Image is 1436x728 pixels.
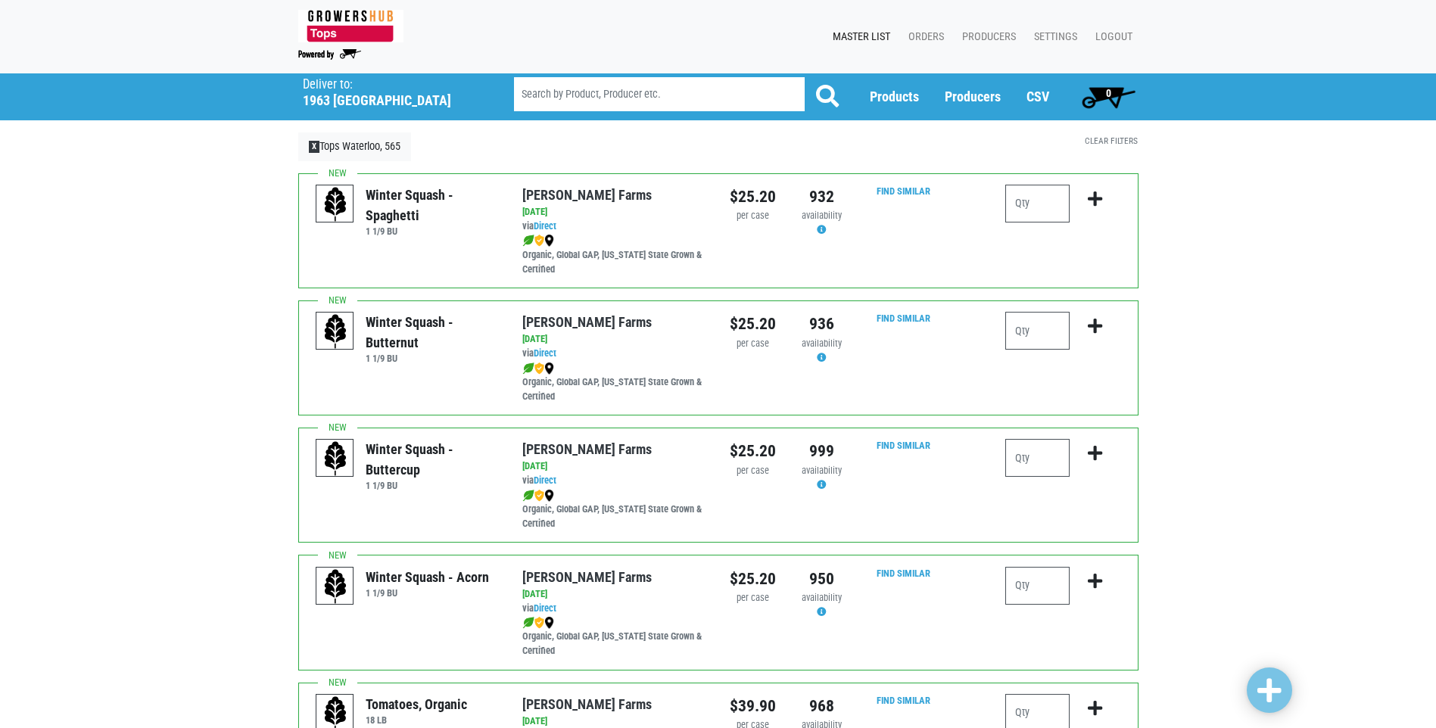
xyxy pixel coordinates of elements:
a: Direct [534,474,556,486]
div: per case [730,209,776,223]
div: via [522,347,706,361]
input: Qty [1005,185,1070,222]
img: map_marker-0e94453035b3232a4d21701695807de9.png [544,617,554,629]
a: [PERSON_NAME] Farms [522,569,652,585]
a: Direct [534,220,556,232]
div: [DATE] [522,587,706,602]
div: $25.20 [730,567,776,591]
span: availability [802,210,842,221]
a: Orders [896,23,950,51]
div: per case [730,464,776,478]
a: Clear Filters [1085,135,1138,146]
div: [DATE] [522,332,706,347]
img: placeholder-variety-43d6402dacf2d531de610a020419775a.svg [316,568,354,605]
a: Find Similar [877,313,930,324]
a: Producers [950,23,1022,51]
a: [PERSON_NAME] Farms [522,441,652,457]
img: safety-e55c860ca8c00a9c171001a62a92dabd.png [534,617,544,629]
div: 936 [799,312,845,336]
div: per case [730,591,776,605]
div: per case [730,337,776,351]
div: via [522,219,706,234]
div: $25.20 [730,312,776,336]
div: Organic, Global GAP, [US_STATE] State Grown & Certified [522,615,706,658]
div: $25.20 [730,439,776,463]
a: Settings [1022,23,1083,51]
img: safety-e55c860ca8c00a9c171001a62a92dabd.png [534,235,544,247]
span: availability [802,338,842,349]
h6: 1 1/9 BU [366,587,489,599]
a: Find Similar [877,440,930,451]
div: $25.20 [730,185,776,209]
img: leaf-e5c59151409436ccce96b2ca1b28e03c.png [522,362,534,375]
a: [PERSON_NAME] Farms [522,696,652,712]
img: leaf-e5c59151409436ccce96b2ca1b28e03c.png [522,490,534,502]
input: Qty [1005,567,1070,605]
div: Organic, Global GAP, [US_STATE] State Grown & Certified [522,488,706,531]
h6: 1 1/9 BU [366,226,500,237]
input: Qty [1005,439,1070,477]
a: Direct [534,602,556,614]
img: safety-e55c860ca8c00a9c171001a62a92dabd.png [534,490,544,502]
img: placeholder-variety-43d6402dacf2d531de610a020419775a.svg [316,440,354,478]
div: Winter Squash - Spaghetti [366,185,500,226]
div: $39.90 [730,694,776,718]
a: Direct [534,347,556,359]
a: XTops Waterloo, 565 [298,132,412,161]
img: safety-e55c860ca8c00a9c171001a62a92dabd.png [534,362,544,375]
div: via [522,602,706,616]
img: map_marker-0e94453035b3232a4d21701695807de9.png [544,235,554,247]
a: Find Similar [877,185,930,197]
span: Tops Waterloo, 565 (1963 Kingdom Plaza, Waterloo, NY 13165, USA) [303,73,487,109]
img: map_marker-0e94453035b3232a4d21701695807de9.png [544,490,554,502]
p: Deliver to: [303,77,475,92]
a: Master List [821,23,896,51]
h5: 1963 [GEOGRAPHIC_DATA] [303,92,475,109]
input: Search by Product, Producer etc. [514,77,805,111]
div: Organic, Global GAP, [US_STATE] State Grown & Certified [522,234,706,277]
span: availability [802,465,842,476]
a: 0 [1075,82,1142,112]
img: 279edf242af8f9d49a69d9d2afa010fb.png [298,10,403,42]
img: map_marker-0e94453035b3232a4d21701695807de9.png [544,362,554,375]
span: X [309,141,320,153]
div: 932 [799,185,845,209]
a: [PERSON_NAME] Farms [522,314,652,330]
h6: 1 1/9 BU [366,480,500,491]
a: Logout [1083,23,1139,51]
span: 0 [1106,87,1111,99]
div: via [522,474,706,488]
img: leaf-e5c59151409436ccce96b2ca1b28e03c.png [522,235,534,247]
img: leaf-e5c59151409436ccce96b2ca1b28e03c.png [522,617,534,629]
div: 968 [799,694,845,718]
div: Organic, Global GAP, [US_STATE] State Grown & Certified [522,361,706,404]
a: Find Similar [877,695,930,706]
span: availability [802,592,842,603]
a: Producers [945,89,1001,104]
div: Tomatoes, Organic [366,694,467,714]
div: 950 [799,567,845,591]
a: [PERSON_NAME] Farms [522,187,652,203]
img: Powered by Big Wheelbarrow [298,49,361,60]
div: Winter Squash - Acorn [366,567,489,587]
img: placeholder-variety-43d6402dacf2d531de610a020419775a.svg [316,185,354,223]
img: placeholder-variety-43d6402dacf2d531de610a020419775a.svg [316,313,354,350]
h6: 1 1/9 BU [366,353,500,364]
h6: 18 LB [366,714,467,726]
div: Winter Squash - Buttercup [366,439,500,480]
div: [DATE] [522,459,706,474]
div: 999 [799,439,845,463]
a: CSV [1026,89,1049,104]
div: [DATE] [522,205,706,219]
input: Qty [1005,312,1070,350]
div: Winter Squash - Butternut [366,312,500,353]
a: Products [870,89,919,104]
a: Find Similar [877,568,930,579]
